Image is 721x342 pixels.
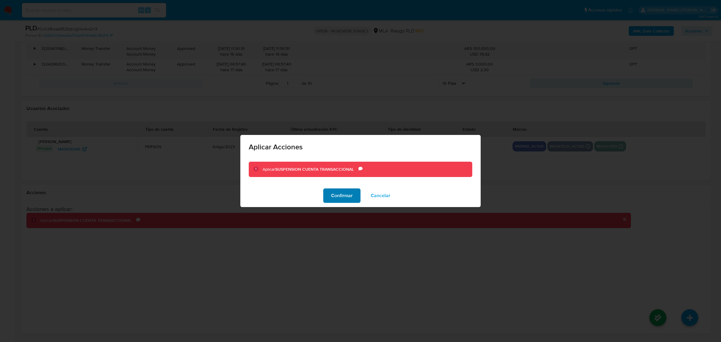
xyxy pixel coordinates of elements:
[275,166,354,172] b: SUSPENSION CUENTA TRANSACCIONAL
[371,189,390,202] span: Cancelar
[363,188,398,203] button: Cancelar
[323,188,360,203] button: Confirmar
[263,166,358,173] div: Aplicar
[249,143,472,151] span: Aplicar Acciones
[331,189,353,202] span: Confirmar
